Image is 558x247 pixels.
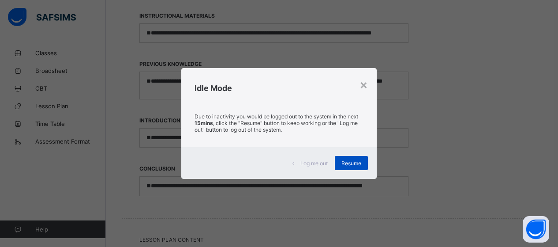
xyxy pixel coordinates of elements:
button: Open asap [523,216,549,243]
div: × [360,77,368,92]
span: Log me out [300,160,328,167]
span: Resume [341,160,361,167]
p: Due to inactivity you would be logged out to the system in the next , click the "Resume" button t... [195,113,363,133]
h2: Idle Mode [195,84,363,93]
strong: 15mins [195,120,213,126]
